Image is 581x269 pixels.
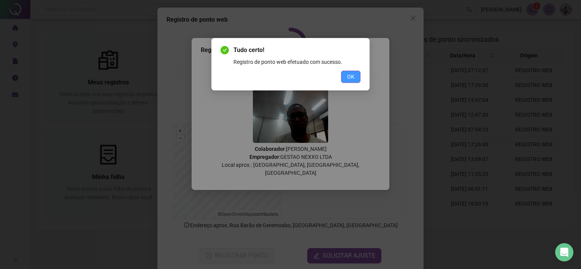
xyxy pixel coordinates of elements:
[233,58,360,66] div: Registro de ponto web efetuado com sucesso.
[341,71,360,83] button: OK
[233,46,360,55] span: Tudo certo!
[555,243,573,261] div: Open Intercom Messenger
[347,73,354,81] span: OK
[221,46,229,54] span: check-circle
